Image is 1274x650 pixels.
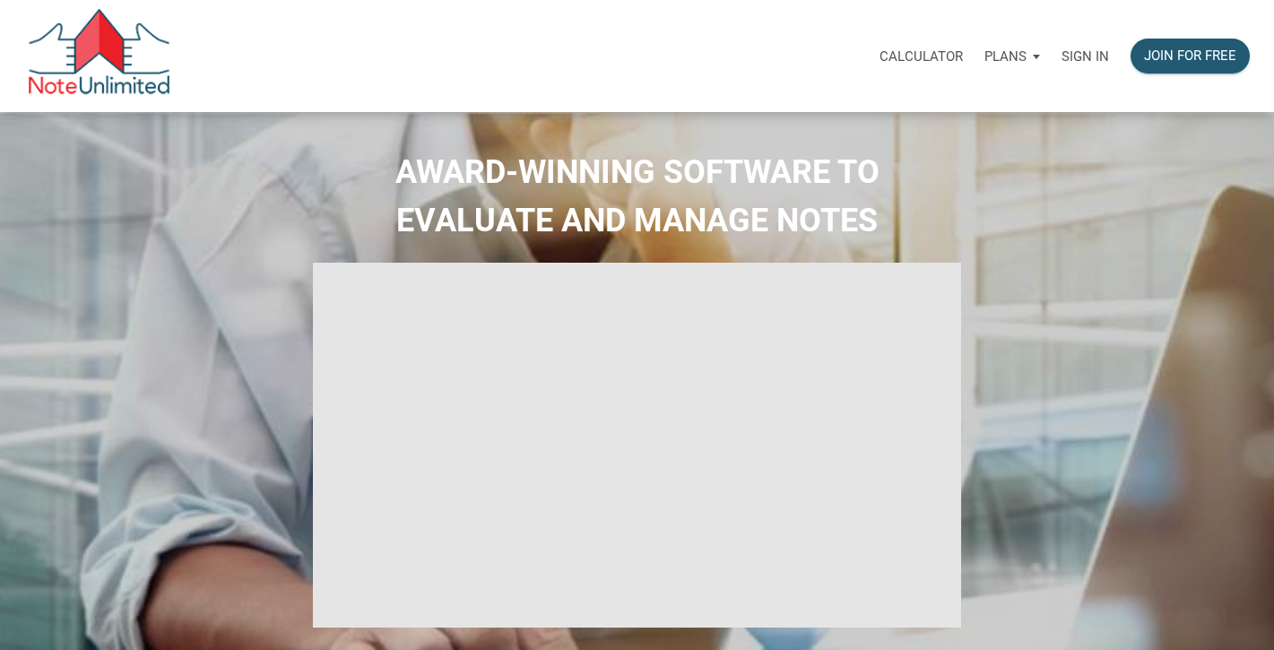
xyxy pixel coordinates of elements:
button: Plans [974,30,1051,83]
iframe: NoteUnlimited [313,263,961,628]
a: Calculator [869,28,974,84]
p: Calculator [880,48,963,65]
button: Join for free [1131,39,1250,74]
h2: AWARD-WINNING SOFTWARE TO EVALUATE AND MANAGE NOTES [13,148,1261,245]
a: Join for free [1120,28,1261,84]
a: Plans [974,28,1051,84]
p: Sign in [1062,48,1109,65]
p: Plans [984,48,1027,65]
div: Join for free [1144,46,1236,66]
a: Sign in [1051,28,1120,84]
